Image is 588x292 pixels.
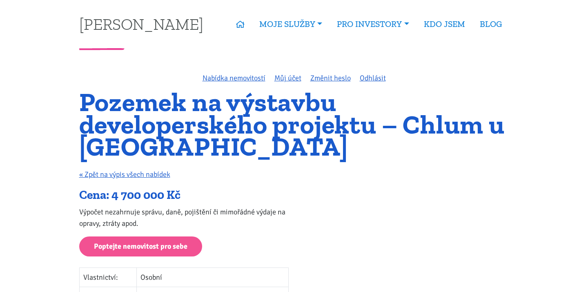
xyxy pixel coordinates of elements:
[79,170,170,179] a: « Zpět na výpis všech nabídek
[79,236,202,256] a: Poptejte nemovitost pro sebe
[137,267,288,287] td: Osobní
[79,16,203,32] a: [PERSON_NAME]
[360,74,386,82] a: Odhlásit
[252,15,330,33] a: MOJE SLUŽBY
[79,267,137,287] td: Vlastnictví:
[274,74,301,82] a: Můj účet
[310,74,351,82] a: Změnit heslo
[79,187,289,203] div: Cena: 4 700 000 Kč
[79,91,509,158] h1: Pozemek na výstavbu developerského projektu – Chlum u [GEOGRAPHIC_DATA]
[203,74,265,82] a: Nabídka nemovitostí
[330,15,416,33] a: PRO INVESTORY
[472,15,509,33] a: BLOG
[79,206,289,229] p: Výpočet nezahrnuje správu, daně, pojištění či mimořádné výdaje na opravy, ztráty apod.
[416,15,472,33] a: KDO JSEM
